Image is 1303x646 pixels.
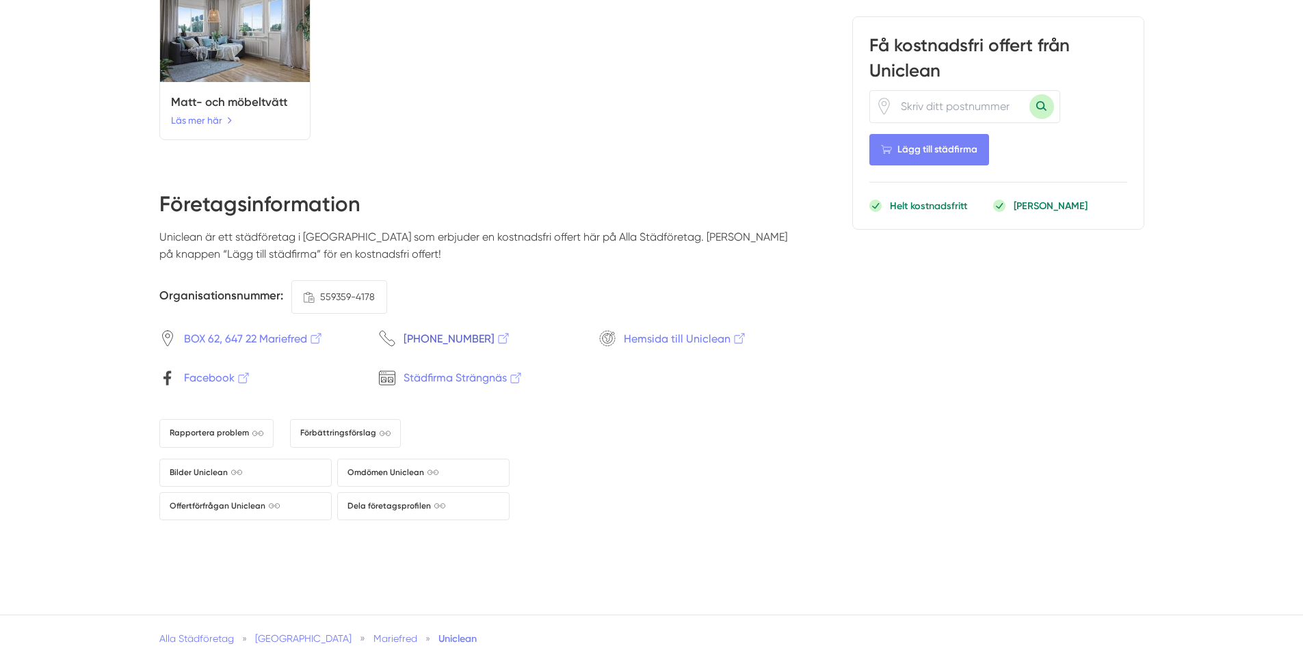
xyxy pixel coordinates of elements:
[360,632,365,645] span: »
[876,98,893,115] svg: Pin / Karta
[170,466,242,479] span: Bilder Uniclean
[159,459,332,487] a: Bilder Uniclean
[890,199,967,213] p: Helt kostnadsfritt
[300,427,391,440] span: Förbättringsförslag
[170,500,280,513] span: Offertförfrågan Uniclean
[337,492,510,520] a: Dela företagsprofilen
[159,330,176,347] svg: Pin / Karta
[320,289,375,304] span: 559359-4178
[159,369,358,386] a: Facebook
[290,419,401,447] a: Förbättringsförslag
[876,98,893,115] span: Klicka för att använda din position.
[599,330,798,347] a: Hemsida till Uniclean
[171,113,233,128] a: Läs mer här
[379,369,577,386] a: Städfirma Strängnäs
[624,330,747,347] span: Hemsida till Uniclean
[171,93,299,111] h5: Matt- och möbeltvätt
[1029,94,1054,119] button: Sök med postnummer
[242,632,247,645] span: »
[159,330,358,347] a: BOX 62, 647 22 Mariefred
[373,633,417,644] a: Mariefred
[159,370,176,386] svg: Facebook
[869,33,1127,90] h3: Få kostnadsfri offert från Uniclean
[159,633,234,644] a: Alla Städföretag
[159,492,332,520] a: Offertförfrågan Uniclean
[255,633,352,644] a: [GEOGRAPHIC_DATA]
[404,330,511,347] span: [PHONE_NUMBER]
[379,330,577,347] a: [PHONE_NUMBER]
[159,632,1144,645] nav: Breadcrumb
[159,419,274,447] a: Rapportera problem
[438,632,477,645] a: Uniclean
[347,500,445,513] span: Dela företagsprofilen
[869,134,989,165] : Lägg till städfirma
[159,286,283,308] h5: Organisationsnummer:
[337,459,510,487] a: Omdömen Uniclean
[159,228,798,274] p: Uniclean är ett städföretag i [GEOGRAPHIC_DATA] som erbjuder en kostnadsfri offert här på Alla St...
[347,466,438,479] span: Omdömen Uniclean
[893,90,1029,122] input: Skriv ditt postnummer
[379,330,395,347] svg: Telefon
[425,632,430,645] span: »
[184,369,251,386] span: Facebook
[404,369,523,386] span: Städfirma Strängnäs
[1014,199,1088,213] p: [PERSON_NAME]
[170,427,263,440] span: Rapportera problem
[159,189,798,228] h2: Företagsinformation
[184,330,324,347] span: BOX 62, 647 22 Mariefred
